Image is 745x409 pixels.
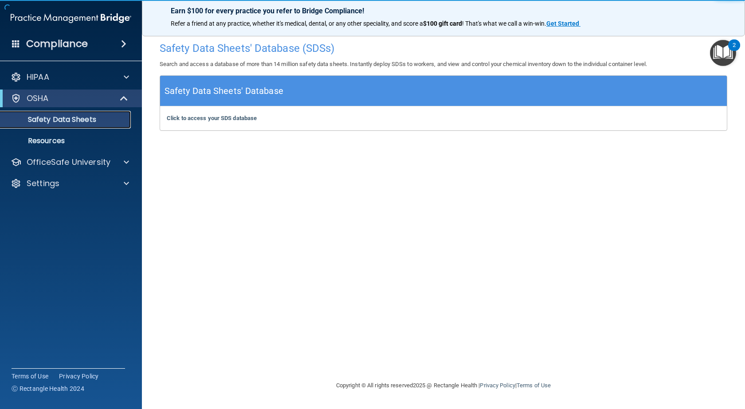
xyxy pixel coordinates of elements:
div: Copyright © All rights reserved 2025 @ Rectangle Health | | [282,371,605,400]
p: HIPAA [27,72,49,82]
h4: Compliance [26,38,88,50]
a: Settings [11,178,129,189]
p: OSHA [27,93,49,104]
a: Privacy Policy [480,382,515,389]
span: Refer a friend at any practice, whether it's medical, dental, or any other speciality, and score a [171,20,423,27]
p: Settings [27,178,59,189]
a: Get Started [546,20,580,27]
a: OfficeSafe University [11,157,129,167]
p: Resources [6,136,127,145]
span: ! That's what we call a win-win. [462,20,546,27]
a: Terms of Use [12,372,48,381]
a: Privacy Policy [59,372,99,381]
button: Open Resource Center, 2 new notifications [710,40,736,66]
a: HIPAA [11,72,129,82]
a: Terms of Use [517,382,551,389]
h5: Safety Data Sheets' Database [165,83,283,99]
p: Safety Data Sheets [6,115,127,124]
p: Earn $100 for every practice you refer to Bridge Compliance! [171,7,716,15]
strong: Get Started [546,20,579,27]
img: PMB logo [11,9,131,27]
div: 2 [733,45,736,57]
p: Search and access a database of more than 14 million safety data sheets. Instantly deploy SDSs to... [160,59,727,70]
a: Click to access your SDS database [167,115,257,121]
h4: Safety Data Sheets' Database (SDSs) [160,43,727,54]
p: OfficeSafe University [27,157,110,167]
strong: $100 gift card [423,20,462,27]
a: OSHA [11,93,129,104]
span: Ⓒ Rectangle Health 2024 [12,384,84,393]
